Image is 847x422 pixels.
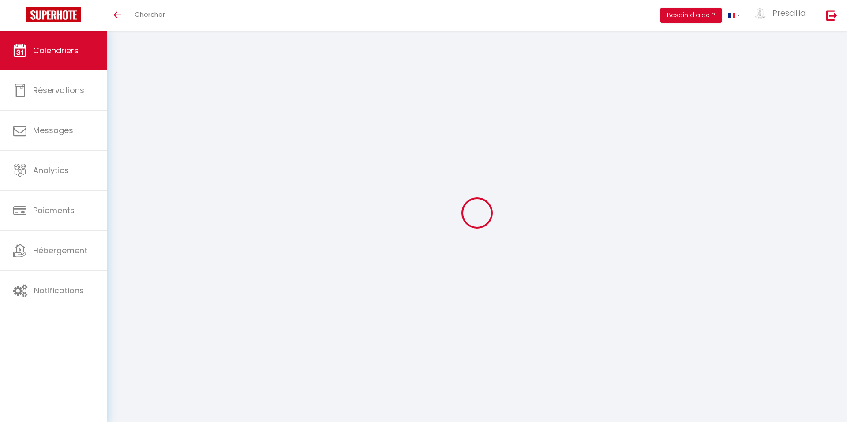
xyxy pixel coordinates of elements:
[34,285,84,296] span: Notifications
[826,10,837,21] img: logout
[33,125,73,136] span: Messages
[33,85,84,96] span: Réservations
[33,165,69,176] span: Analytics
[753,8,767,19] img: ...
[660,8,722,23] button: Besoin d'aide ?
[33,205,75,216] span: Paiements
[33,45,79,56] span: Calendriers
[772,7,806,19] span: Prescillia
[33,245,87,256] span: Hébergement
[26,7,81,22] img: Super Booking
[135,10,165,19] span: Chercher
